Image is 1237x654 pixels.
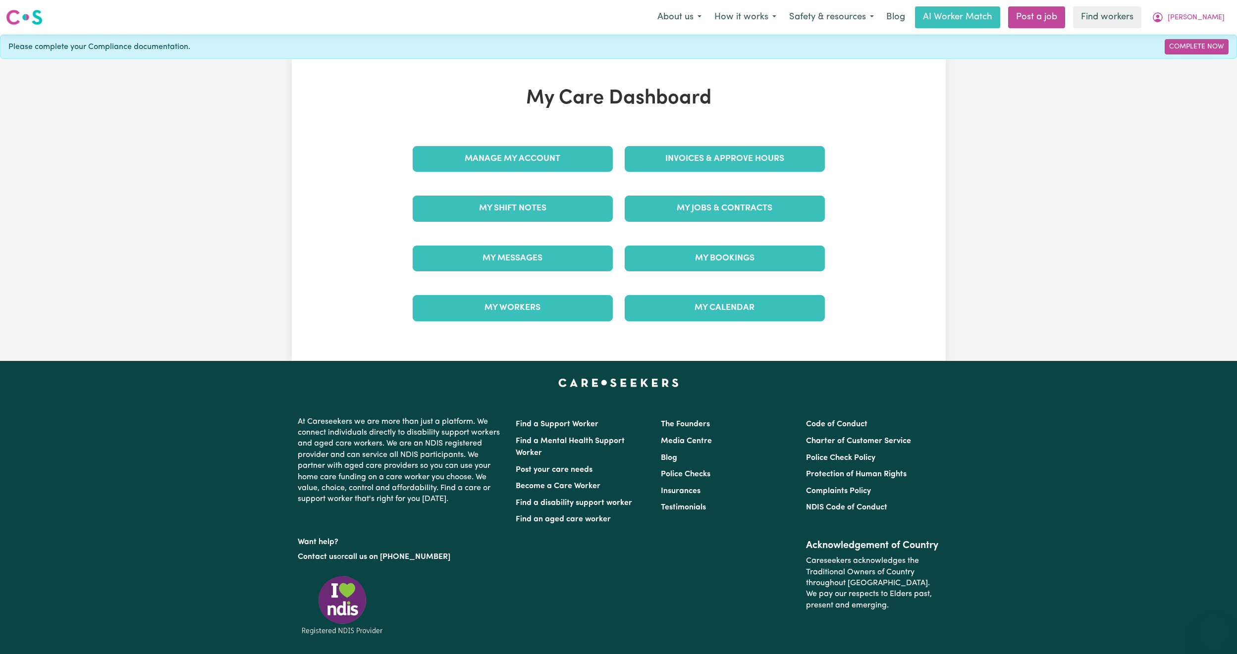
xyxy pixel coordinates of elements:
[661,487,700,495] a: Insurances
[806,470,907,478] a: Protection of Human Rights
[806,437,911,445] a: Charter of Customer Service
[298,574,387,636] img: Registered NDIS provider
[1145,7,1231,28] button: My Account
[806,487,871,495] a: Complaints Policy
[344,553,450,561] a: call us on [PHONE_NUMBER]
[298,548,504,566] p: or
[6,8,43,26] img: Careseekers logo
[651,7,708,28] button: About us
[661,454,677,462] a: Blog
[413,196,613,221] a: My Shift Notes
[516,466,592,474] a: Post your care needs
[6,6,43,29] a: Careseekers logo
[661,470,710,478] a: Police Checks
[661,503,706,511] a: Testimonials
[1197,614,1229,646] iframe: Button to launch messaging window, conversation in progress
[806,540,939,552] h2: Acknowledgement of Country
[880,6,911,28] a: Blog
[516,420,598,428] a: Find a Support Worker
[558,379,679,387] a: Careseekers home page
[298,412,504,509] p: At Careseekers we are more than just a platform. We connect individuals directly to disability su...
[783,7,880,28] button: Safety & resources
[806,454,875,462] a: Police Check Policy
[516,437,625,457] a: Find a Mental Health Support Worker
[661,420,710,428] a: The Founders
[625,196,825,221] a: My Jobs & Contracts
[1008,6,1065,28] a: Post a job
[413,246,613,271] a: My Messages
[407,87,831,110] h1: My Care Dashboard
[516,515,611,523] a: Find an aged care worker
[806,503,887,511] a: NDIS Code of Conduct
[8,41,190,53] span: Please complete your Compliance documentation.
[915,6,1000,28] a: AI Worker Match
[1168,12,1225,23] span: [PERSON_NAME]
[708,7,783,28] button: How it works
[298,553,337,561] a: Contact us
[516,499,632,507] a: Find a disability support worker
[625,246,825,271] a: My Bookings
[413,146,613,172] a: Manage My Account
[1073,6,1141,28] a: Find workers
[625,295,825,321] a: My Calendar
[806,420,867,428] a: Code of Conduct
[298,533,504,548] p: Want help?
[625,146,825,172] a: Invoices & Approve Hours
[516,482,600,490] a: Become a Care Worker
[1165,39,1229,54] a: Complete Now
[413,295,613,321] a: My Workers
[806,552,939,615] p: Careseekers acknowledges the Traditional Owners of Country throughout [GEOGRAPHIC_DATA]. We pay o...
[661,437,712,445] a: Media Centre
